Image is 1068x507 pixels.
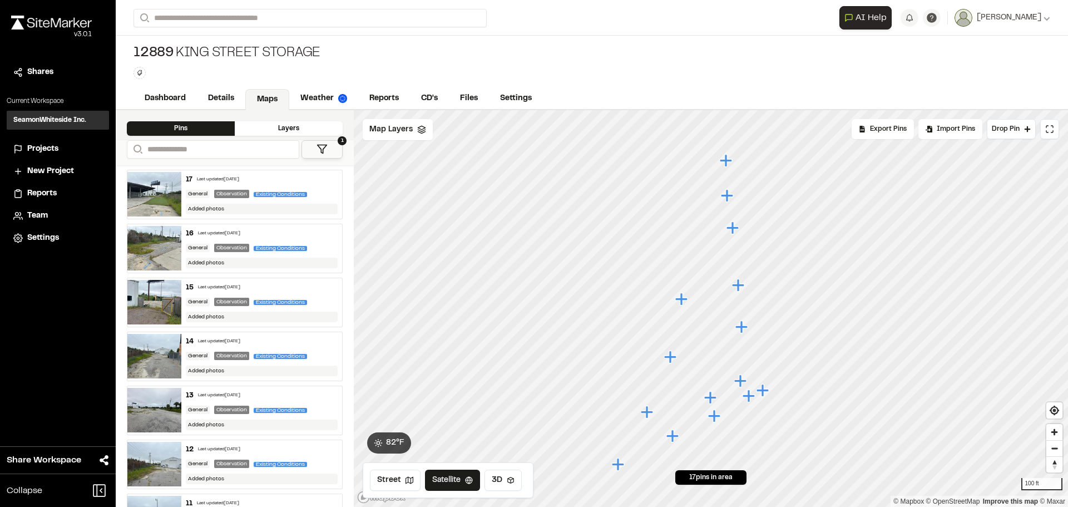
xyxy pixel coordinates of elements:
[127,280,181,324] img: file
[641,405,655,420] div: Map marker
[1046,457,1062,472] span: Reset bearing to north
[756,383,771,398] div: Map marker
[186,445,194,455] div: 12
[13,165,102,178] a: New Project
[186,298,210,306] div: General
[186,460,210,468] div: General
[367,432,411,454] button: 82°F
[735,320,750,334] div: Map marker
[1046,424,1062,440] button: Zoom in
[852,119,914,139] div: No pins available to export
[197,176,239,183] div: Last updated [DATE]
[13,115,86,125] h3: SeamonWhiteside Inc.
[186,474,338,484] div: Added photos
[198,392,240,399] div: Last updated [DATE]
[198,284,240,291] div: Last updated [DATE]
[489,88,543,109] a: Settings
[127,121,235,136] div: Pins
[369,124,413,136] span: Map Layers
[734,374,749,388] div: Map marker
[127,226,181,270] img: file
[410,88,449,109] a: CD's
[689,472,733,483] span: 17 pins in area
[214,298,249,306] div: Observation
[214,244,249,252] div: Observation
[983,498,1038,505] a: Map feedback
[127,140,147,159] button: Search
[198,338,240,345] div: Last updated [DATE]
[127,388,181,432] img: file
[186,175,192,185] div: 17
[386,437,404,449] span: 82 ° F
[27,165,74,178] span: New Project
[186,352,210,360] div: General
[612,457,626,472] div: Map marker
[937,124,975,134] span: Import Pins
[127,172,181,216] img: file
[186,366,338,376] div: Added photos
[1021,478,1062,490] div: 100 ft
[186,190,210,198] div: General
[839,6,892,29] button: Open AI Assistant
[918,119,982,139] div: Import Pins into your project
[664,350,679,365] div: Map marker
[13,210,102,222] a: Team
[127,442,181,486] img: file
[27,188,57,200] span: Reports
[1046,440,1062,456] button: Zoom out
[484,470,522,491] button: 3D
[186,406,210,414] div: General
[133,45,174,62] span: 12889
[13,232,102,244] a: Settings
[214,460,249,468] div: Observation
[214,406,249,414] div: Observation
[704,391,719,405] div: Map marker
[254,354,307,359] span: Existing Conditions
[133,9,154,27] button: Search
[186,312,338,322] div: Added photos
[977,12,1041,24] span: [PERSON_NAME]
[186,391,194,401] div: 13
[214,190,249,198] div: Observation
[987,119,1036,139] button: Drop Pin
[721,189,735,203] div: Map marker
[1046,402,1062,419] span: Find my location
[254,462,307,467] span: Existing Conditions
[186,420,338,430] div: Added photos
[338,94,347,103] img: precipai.png
[992,124,1020,134] span: Drop Pin
[214,352,249,360] div: Observation
[675,292,690,307] div: Map marker
[338,136,347,145] span: 1
[198,446,240,453] div: Last updated [DATE]
[186,258,338,268] div: Added photos
[358,88,410,109] a: Reports
[197,88,245,109] a: Details
[11,29,92,40] div: Oh geez...please don't...
[666,429,681,444] div: Map marker
[198,230,240,237] div: Last updated [DATE]
[133,45,320,62] div: King Street Storage
[357,491,406,504] a: Mapbox logo
[7,454,81,467] span: Share Workspace
[186,204,338,214] div: Added photos
[839,6,896,29] div: Open AI Assistant
[27,232,59,244] span: Settings
[732,278,746,293] div: Map marker
[235,121,343,136] div: Layers
[7,484,42,498] span: Collapse
[1040,498,1065,505] a: Maxar
[186,283,194,293] div: 15
[425,470,480,491] button: Satellite
[1046,456,1062,472] button: Reset bearing to north
[708,409,723,424] div: Map marker
[186,244,210,252] div: General
[354,110,1068,507] canvas: Map
[955,9,1050,27] button: [PERSON_NAME]
[743,389,757,403] div: Map marker
[449,88,489,109] a: Files
[127,334,181,378] img: file
[27,143,58,155] span: Projects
